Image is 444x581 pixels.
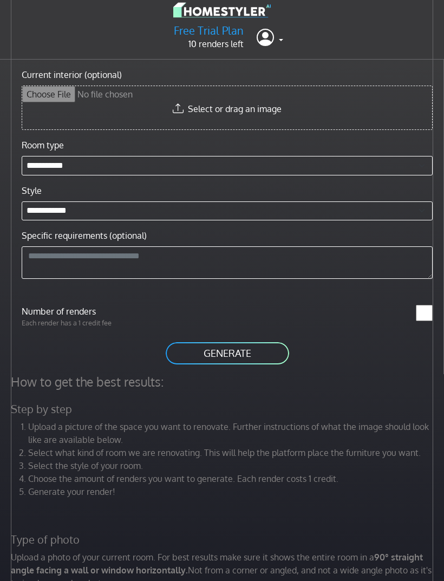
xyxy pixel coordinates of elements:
[22,229,147,242] label: Specific requirements (optional)
[4,402,442,416] h5: Step by step
[4,374,442,390] h4: How to get the best results:
[4,533,442,546] h5: Type of photo
[174,24,244,37] h5: Free Trial Plan
[28,459,436,472] li: Select the style of your room.
[165,341,290,365] button: GENERATE
[28,446,436,459] li: Select what kind of room we are renovating. This will help the platform place the furniture you w...
[174,37,244,50] p: 10 renders left
[22,184,42,197] label: Style
[15,318,227,328] p: Each render has a 1 credit fee
[15,305,227,318] label: Number of renders
[28,472,436,485] li: Choose the amount of renders you want to generate. Each render costs 1 credit.
[173,1,271,19] img: logo-3de290ba35641baa71223ecac5eacb59cb85b4c7fdf211dc9aaecaaee71ea2f8.svg
[28,485,436,498] li: Generate your render!
[22,139,64,152] label: Room type
[22,68,122,81] label: Current interior (optional)
[28,420,436,446] li: Upload a picture of the space you want to renovate. Further instructions of what the image should...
